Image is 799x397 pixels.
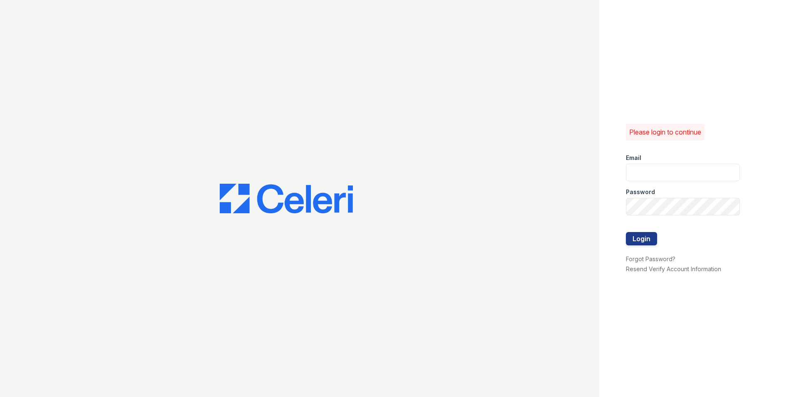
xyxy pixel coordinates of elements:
label: Password [626,188,655,196]
a: Resend Verify Account Information [626,265,721,272]
label: Email [626,154,641,162]
a: Forgot Password? [626,255,675,262]
img: CE_Logo_Blue-a8612792a0a2168367f1c8372b55b34899dd931a85d93a1a3d3e32e68fde9ad4.png [220,184,353,214]
button: Login [626,232,657,245]
p: Please login to continue [629,127,701,137]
